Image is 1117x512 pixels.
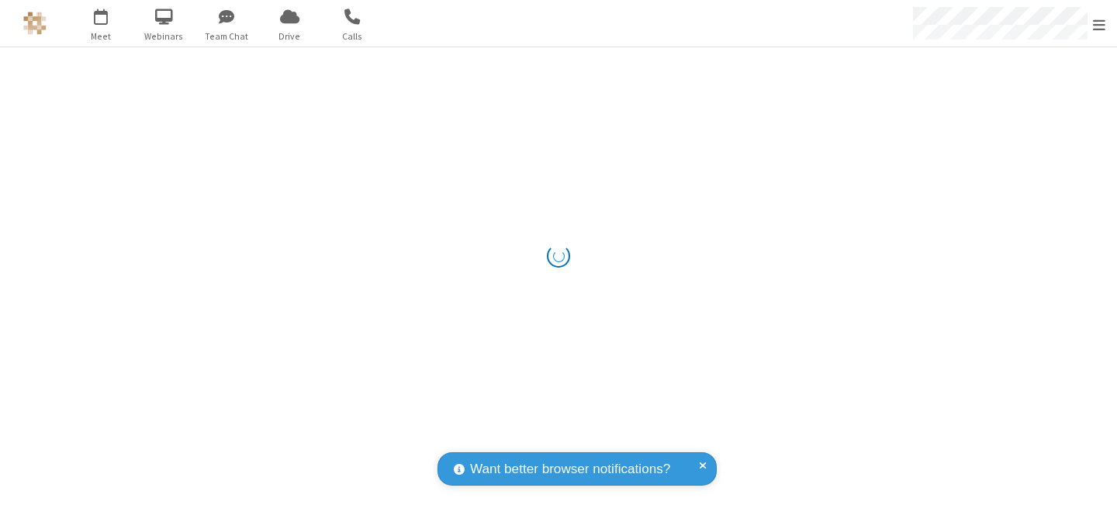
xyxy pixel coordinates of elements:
iframe: Chat [1078,472,1105,501]
span: Webinars [135,29,193,43]
span: Calls [323,29,382,43]
span: Team Chat [198,29,256,43]
img: QA Selenium DO NOT DELETE OR CHANGE [23,12,47,35]
span: Meet [72,29,130,43]
span: Drive [261,29,319,43]
span: Want better browser notifications? [470,459,670,479]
